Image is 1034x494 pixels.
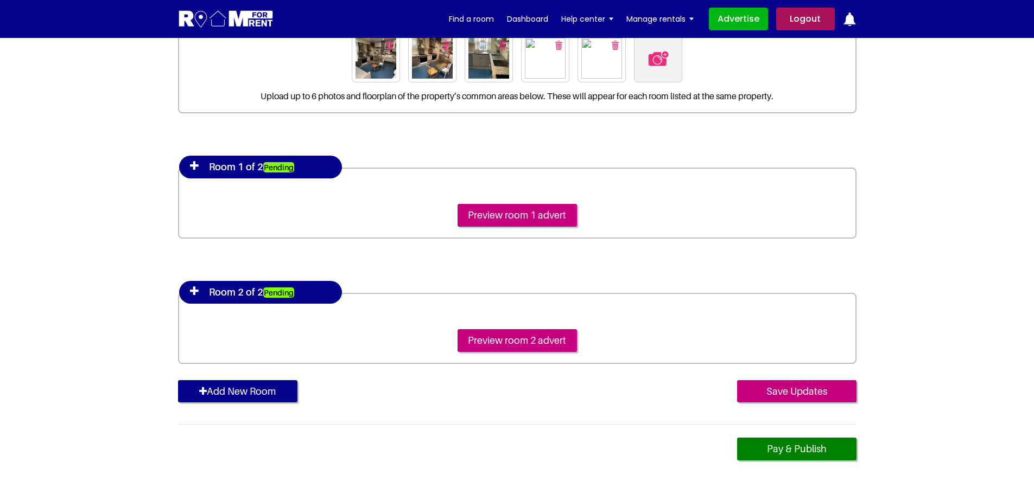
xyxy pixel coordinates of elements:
a: Advertise [709,8,768,30]
a: Help center [561,11,613,27]
a: Find a room [449,11,494,27]
img: delete icon [647,47,670,70]
h4: Room 2 of 2 [201,281,304,304]
input: Preview room 1 advert [458,204,577,227]
h4: Room 1 of 2 [201,156,304,178]
input: Preview room 2 advert [458,329,577,352]
a: Dashboard [507,11,548,27]
strong: Pending [263,162,294,172]
strong: Pending [263,287,294,298]
input: Save Updates [737,380,857,403]
a: Logout [776,8,835,30]
img: Logo for Room for Rent, featuring a welcoming design with a house icon and modern typography [178,9,274,29]
a: Pay & Publish [737,438,857,460]
img: delete icon [555,41,562,50]
img: delete icon [386,41,393,50]
img: delete icon [612,41,619,50]
img: delete icon [499,41,506,50]
a: Manage rentals [626,11,694,27]
img: ic-notification [843,12,857,26]
p: Upload up to 6 photos and floorplan of the property’s common areas below. These will appear for e... [190,91,845,101]
img: delete icon [442,41,449,50]
button: Add New Room [178,380,297,403]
